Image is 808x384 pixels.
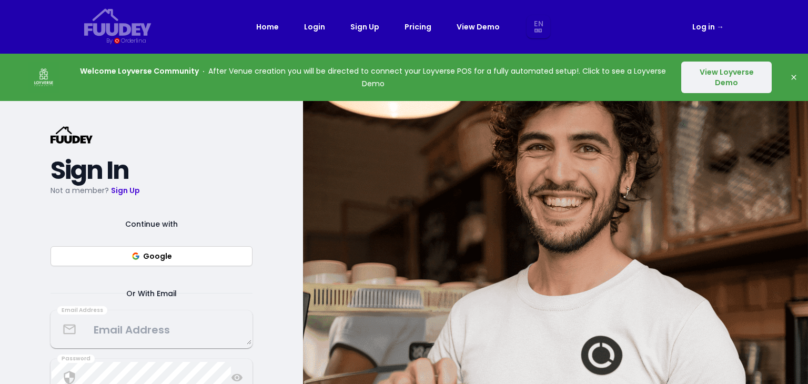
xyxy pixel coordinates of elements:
[457,21,500,33] a: View Demo
[106,36,112,45] div: By
[57,306,107,315] div: Email Address
[681,62,772,93] button: View Loyverse Demo
[256,21,279,33] a: Home
[350,21,379,33] a: Sign Up
[113,218,190,230] span: Continue with
[114,287,189,300] span: Or With Email
[57,355,95,363] div: Password
[111,185,140,196] a: Sign Up
[50,246,252,266] button: Google
[121,36,146,45] div: Orderlina
[405,21,431,33] a: Pricing
[692,21,724,33] a: Log in
[80,66,199,76] strong: Welcome Loyverse Community
[84,8,151,36] svg: {/* Added fill="currentColor" here */} {/* This rectangle defines the background. Its explicit fi...
[80,65,666,90] p: After Venue creation you will be directed to connect your Loyverse POS for a fully automated setu...
[716,22,724,32] span: →
[50,126,93,144] svg: {/* Added fill="currentColor" here */} {/* This rectangle defines the background. Its explicit fi...
[304,21,325,33] a: Login
[50,161,252,180] h2: Sign In
[50,184,252,197] p: Not a member?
